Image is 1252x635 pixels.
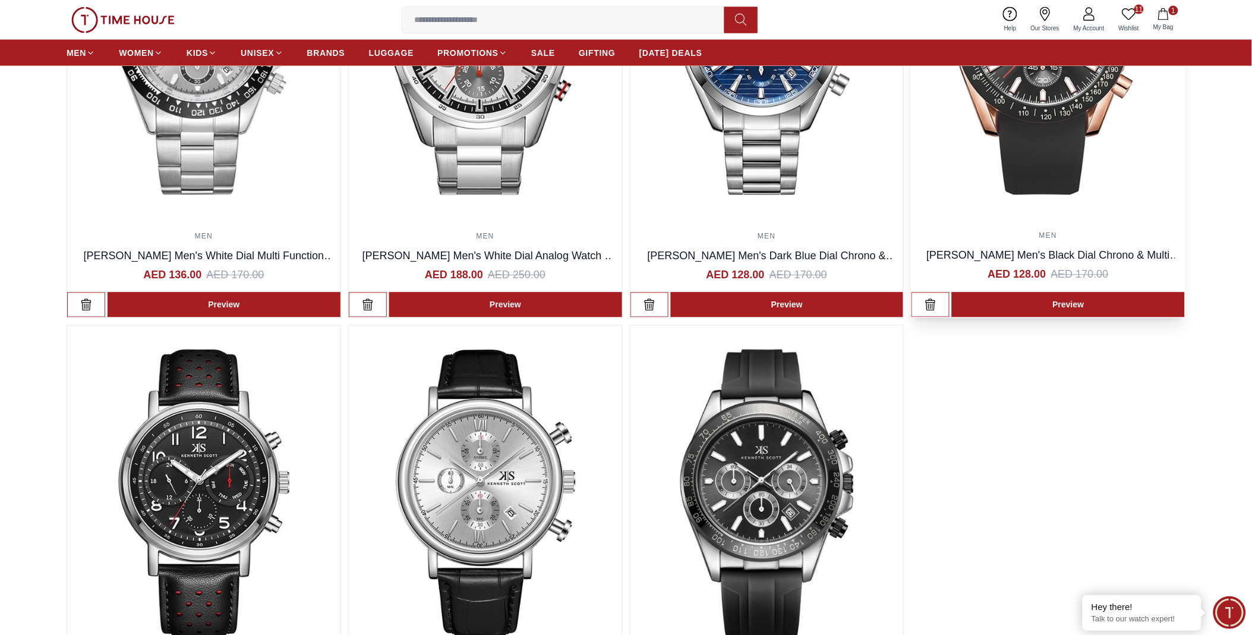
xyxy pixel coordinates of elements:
[71,7,175,33] img: ...
[369,47,414,59] span: LUGGAGE
[437,42,507,64] a: PROMOTIONS
[369,42,414,64] a: LUGGAGE
[119,42,163,64] a: WOMEN
[389,293,622,317] a: Preview
[531,47,555,59] span: SALE
[67,47,86,59] span: MEN
[119,47,154,59] span: WOMEN
[758,232,775,240] a: MEN
[1112,5,1146,35] a: 11Wishlist
[579,42,616,64] a: GIFTING
[84,250,335,278] a: [PERSON_NAME] Men's White Dial Multi Function Watch - K23123-SBSWB
[639,42,702,64] a: [DATE] DEALS
[1092,614,1193,624] p: Talk to our watch expert!
[1039,232,1057,240] a: MEN
[307,47,345,59] span: BRANDS
[108,293,340,317] a: Preview
[997,5,1024,35] a: Help
[1134,5,1144,14] span: 11
[241,47,274,59] span: UNISEX
[1146,6,1181,34] button: 1My Bag
[437,47,499,59] span: PROMOTIONS
[241,42,283,64] a: UNISEX
[926,250,1181,278] a: [PERSON_NAME] Men's Black Dial Chrono & Multi Function Watch - K23148-RSBB
[1213,596,1246,629] div: Chat Widget
[1169,6,1178,15] span: 1
[999,24,1021,33] span: Help
[1114,24,1144,33] span: Wishlist
[1026,24,1064,33] span: Our Stores
[425,266,483,283] h4: AED 188.00
[671,293,904,317] a: Preview
[362,250,616,278] a: [PERSON_NAME] Men's White Dial Analog Watch - K24117-SBSW
[1051,266,1109,283] span: AED 170.00
[707,266,765,283] h4: AED 128.00
[1149,23,1178,32] span: My Bag
[531,42,555,64] a: SALE
[579,47,616,59] span: GIFTING
[67,42,95,64] a: MEN
[1069,24,1109,33] span: My Account
[476,232,494,240] a: MEN
[1092,601,1193,613] div: Hey there!
[307,42,345,64] a: BRANDS
[187,47,208,59] span: KIDS
[952,293,1185,317] a: Preview
[770,266,827,283] span: AED 170.00
[988,266,1046,283] h4: AED 128.00
[143,266,201,283] h4: AED 136.00
[206,266,264,283] span: AED 170.00
[1024,5,1067,35] a: Our Stores
[639,47,702,59] span: [DATE] DEALS
[195,232,213,240] a: MEN
[648,250,897,278] a: [PERSON_NAME] Men's Dark Blue Dial Chrono & Multi Function Watch - K23150-SBSN
[187,42,217,64] a: KIDS
[488,266,545,283] span: AED 250.00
